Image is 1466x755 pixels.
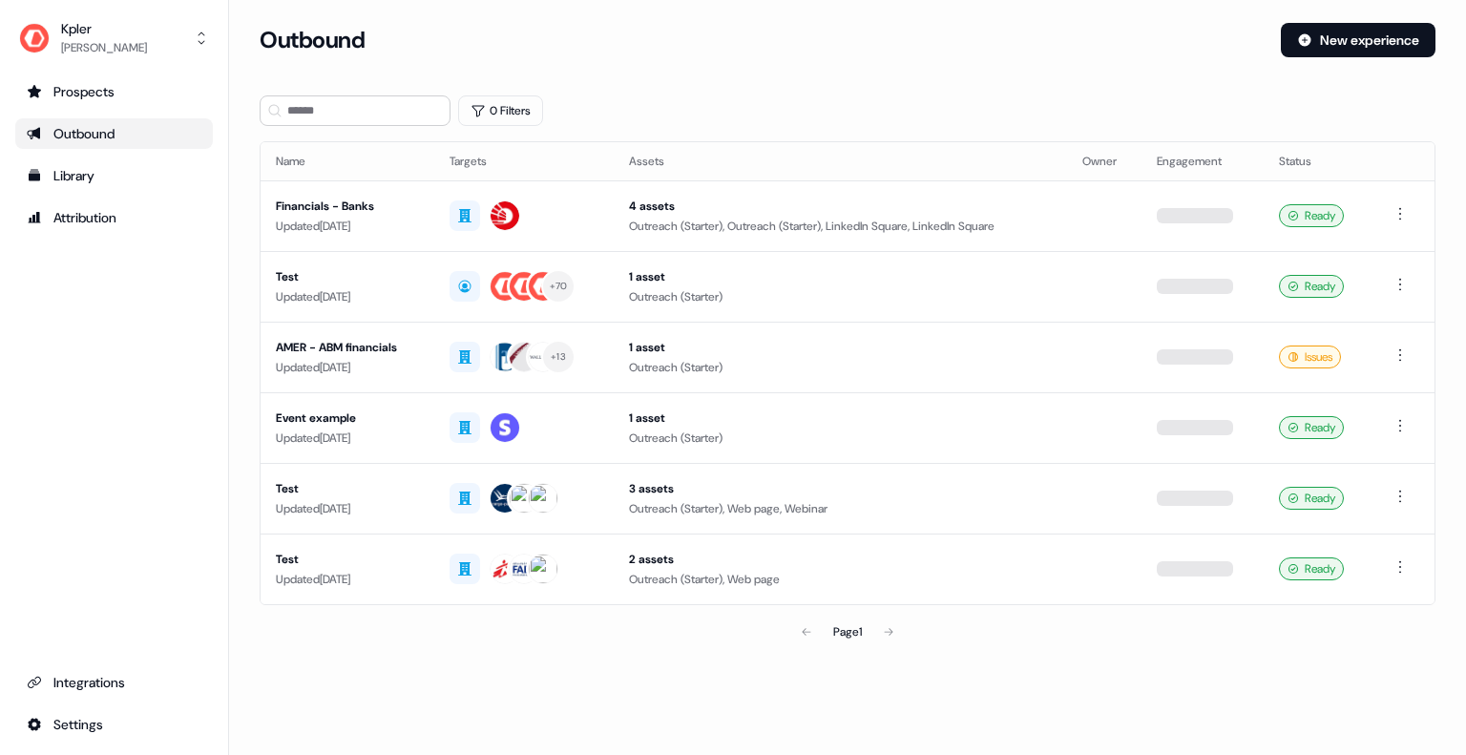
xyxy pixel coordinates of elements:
[15,76,213,107] a: Go to prospects
[1279,204,1344,227] div: Ready
[551,348,566,366] div: + 13
[1141,142,1264,180] th: Engagement
[15,667,213,698] a: Go to integrations
[276,499,419,518] div: Updated [DATE]
[15,202,213,233] a: Go to attribution
[276,570,419,589] div: Updated [DATE]
[27,673,201,692] div: Integrations
[1279,416,1344,439] div: Ready
[261,142,434,180] th: Name
[1281,23,1435,57] button: New experience
[1279,487,1344,510] div: Ready
[276,197,419,216] div: Financials - Banks
[27,82,201,101] div: Prospects
[15,15,213,61] button: Kpler[PERSON_NAME]
[276,550,419,569] div: Test
[629,479,1052,498] div: 3 assets
[629,409,1052,428] div: 1 asset
[1067,142,1141,180] th: Owner
[434,142,614,180] th: Targets
[629,197,1052,216] div: 4 assets
[276,409,419,428] div: Event example
[458,95,543,126] button: 0 Filters
[614,142,1067,180] th: Assets
[61,19,147,38] div: Kpler
[27,208,201,227] div: Attribution
[276,479,419,498] div: Test
[276,287,419,306] div: Updated [DATE]
[61,38,147,57] div: [PERSON_NAME]
[629,499,1052,518] div: Outreach (Starter), Web page, Webinar
[629,570,1052,589] div: Outreach (Starter), Web page
[276,338,419,357] div: AMER - ABM financials
[27,715,201,734] div: Settings
[1279,346,1341,368] div: Issues
[15,160,213,191] a: Go to templates
[1279,557,1344,580] div: Ready
[1279,275,1344,298] div: Ready
[27,166,201,185] div: Library
[276,217,419,236] div: Updated [DATE]
[629,429,1052,448] div: Outreach (Starter)
[629,550,1052,569] div: 2 assets
[276,267,419,286] div: Test
[276,429,419,448] div: Updated [DATE]
[276,358,419,377] div: Updated [DATE]
[27,124,201,143] div: Outbound
[629,267,1052,286] div: 1 asset
[15,118,213,149] a: Go to outbound experience
[629,217,1052,236] div: Outreach (Starter), Outreach (Starter), LinkedIn Square, LinkedIn Square
[629,358,1052,377] div: Outreach (Starter)
[15,709,213,740] a: Go to integrations
[833,622,862,641] div: Page 1
[1264,142,1373,180] th: Status
[629,287,1052,306] div: Outreach (Starter)
[260,26,365,54] h3: Outbound
[550,278,568,295] div: + 70
[629,338,1052,357] div: 1 asset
